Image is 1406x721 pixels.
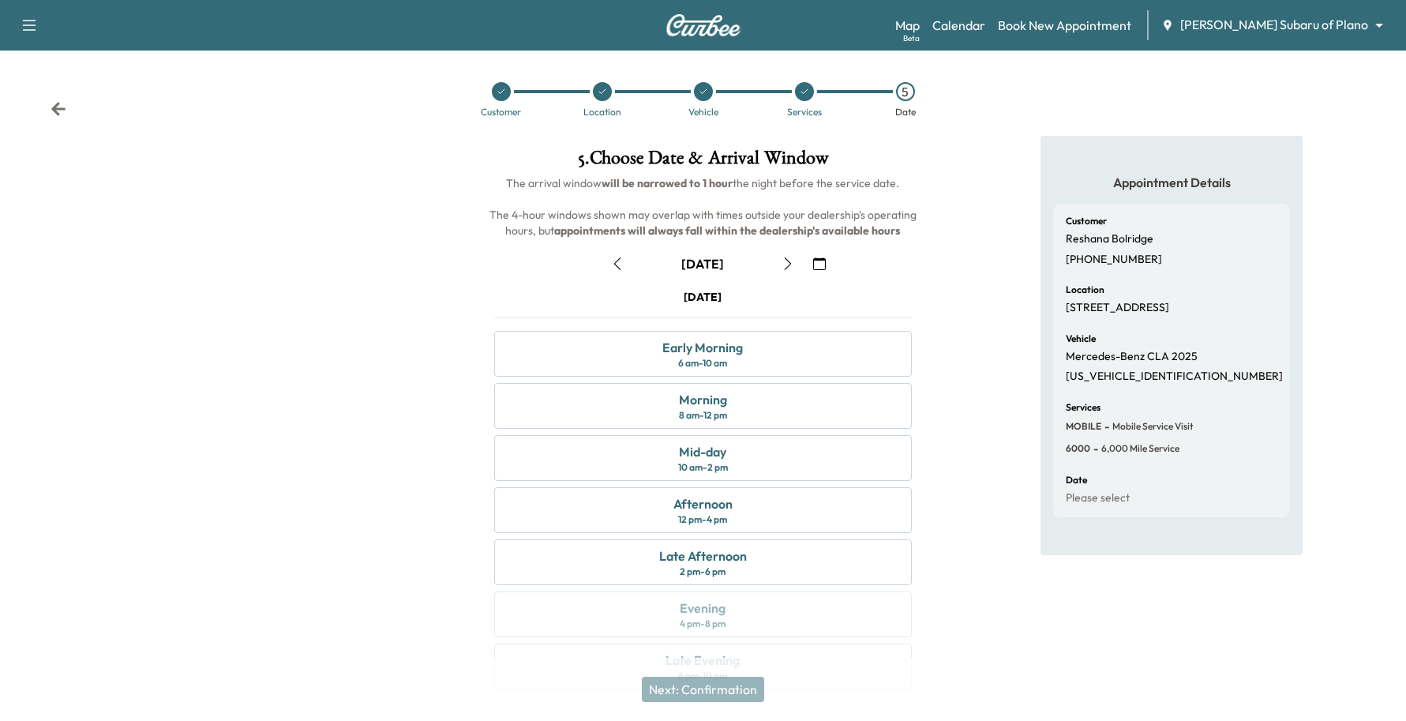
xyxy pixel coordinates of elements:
div: Customer [481,107,521,117]
h6: Date [1066,475,1087,485]
div: [DATE] [681,255,724,272]
a: MapBeta [895,16,920,35]
b: will be narrowed to 1 hour [602,176,733,190]
p: Mercedes-Benz CLA 2025 [1066,350,1198,364]
span: [PERSON_NAME] Subaru of Plano [1180,16,1368,34]
div: Afternoon [673,494,733,513]
span: Mobile Service Visit [1109,420,1194,433]
div: 6 am - 10 am [678,357,727,370]
p: [US_VEHICLE_IDENTIFICATION_NUMBER] [1066,370,1283,384]
span: 6000 [1066,442,1090,455]
img: Curbee Logo [666,14,741,36]
h1: 5 . Choose Date & Arrival Window [482,148,925,175]
a: Book New Appointment [998,16,1131,35]
span: - [1090,441,1098,456]
b: appointments will always fall within the dealership's available hours [554,223,900,238]
div: Late Afternoon [659,546,747,565]
a: Calendar [932,16,985,35]
div: 8 am - 12 pm [679,409,727,422]
div: 10 am - 2 pm [678,461,728,474]
p: Reshana Bolridge [1066,232,1153,246]
span: The arrival window the night before the service date. The 4-hour windows shown may overlap with t... [489,176,919,238]
p: [PHONE_NUMBER] [1066,253,1162,267]
div: Early Morning [662,338,743,357]
h6: Location [1066,285,1104,295]
h5: Appointment Details [1053,174,1290,191]
div: Back [51,101,66,117]
div: 5 [896,82,915,101]
div: 12 pm - 4 pm [678,513,727,526]
p: [STREET_ADDRESS] [1066,301,1169,315]
h6: Vehicle [1066,334,1096,344]
div: Vehicle [688,107,718,117]
h6: Services [1066,403,1100,412]
span: MOBILE [1066,420,1101,433]
div: Date [895,107,916,117]
span: - [1101,419,1109,434]
span: 6,000 mile Service [1098,442,1179,455]
div: 2 pm - 6 pm [680,565,725,578]
div: [DATE] [684,289,722,305]
div: Services [787,107,822,117]
h6: Customer [1066,216,1107,226]
div: Location [583,107,621,117]
div: Beta [903,32,920,44]
div: Mid-day [679,442,726,461]
p: Please select [1066,491,1130,505]
div: Morning [679,390,727,409]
